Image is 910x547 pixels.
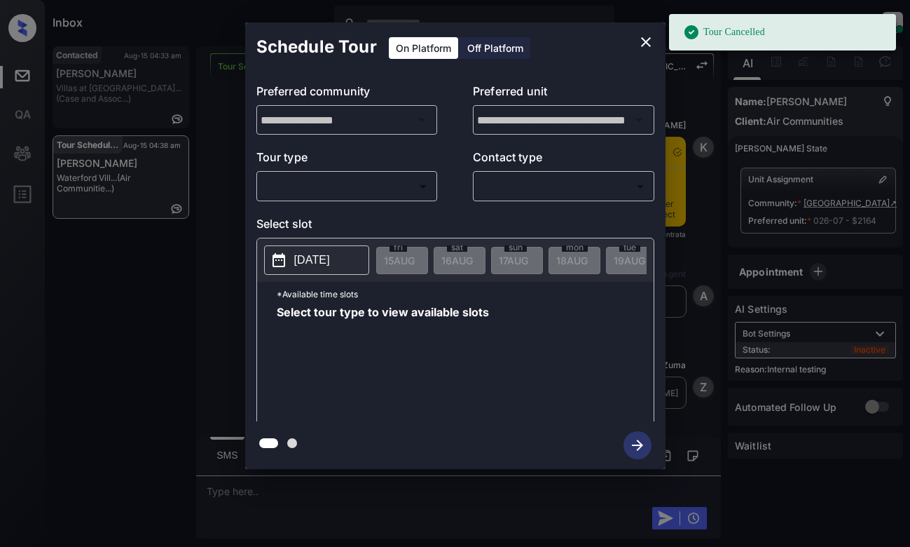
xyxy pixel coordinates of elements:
p: *Available time slots [277,282,654,306]
p: Preferred community [256,83,438,105]
span: Select tour type to view available slots [277,306,489,419]
p: [DATE] [294,252,330,269]
button: [DATE] [264,245,369,275]
div: Off Platform [460,37,530,59]
p: Contact type [473,149,654,171]
div: On Platform [389,37,458,59]
p: Tour type [256,149,438,171]
button: close [632,28,660,56]
div: Tour Cancelled [683,18,765,46]
h2: Schedule Tour [245,22,388,72]
p: Preferred unit [473,83,654,105]
p: Select slot [256,215,654,238]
